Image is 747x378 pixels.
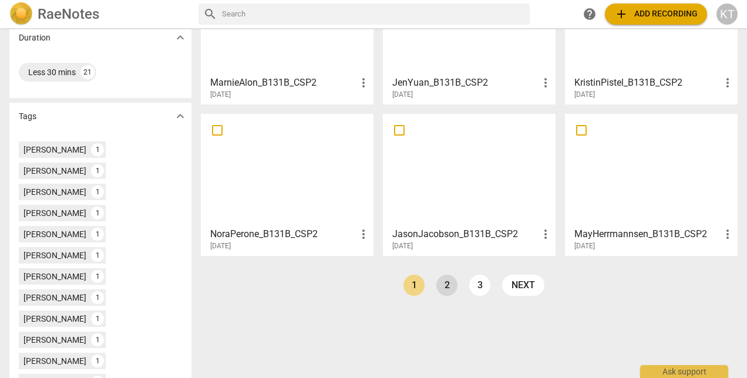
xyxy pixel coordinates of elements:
[356,227,371,241] span: more_vert
[23,228,86,240] div: [PERSON_NAME]
[80,65,95,79] div: 21
[583,7,597,21] span: help
[716,4,738,25] button: KT
[392,227,539,241] h3: JasonJacobson_B131B_CSP2
[91,185,104,198] div: 1
[469,275,490,296] a: Page 3
[392,76,539,90] h3: JenYuan_B131B_CSP2
[171,107,189,125] button: Show more
[19,110,36,123] p: Tags
[605,4,707,25] button: Upload
[28,66,76,78] div: Less 30 mins
[91,249,104,262] div: 1
[574,76,721,90] h3: KristinPistel_B131B_CSP2
[23,313,86,325] div: [PERSON_NAME]
[205,118,369,251] a: NoraPerone_B131B_CSP2[DATE]
[569,118,733,251] a: MayHerrmannsen_B131B_CSP2[DATE]
[23,292,86,303] div: [PERSON_NAME]
[91,291,104,304] div: 1
[23,271,86,282] div: [PERSON_NAME]
[38,6,99,22] h2: RaeNotes
[23,144,86,156] div: [PERSON_NAME]
[23,355,86,367] div: [PERSON_NAME]
[91,355,104,367] div: 1
[91,164,104,177] div: 1
[574,90,595,100] span: [DATE]
[171,29,189,46] button: Show more
[210,76,356,90] h3: MarnieAlon_B131B_CSP2
[23,165,86,177] div: [PERSON_NAME]
[91,207,104,220] div: 1
[539,227,553,241] span: more_vert
[614,7,628,21] span: add
[9,2,33,26] img: Logo
[173,31,187,45] span: expand_more
[574,227,721,241] h3: MayHerrmannsen_B131B_CSP2
[356,76,371,90] span: more_vert
[640,365,728,378] div: Ask support
[23,334,86,346] div: [PERSON_NAME]
[23,249,86,261] div: [PERSON_NAME]
[222,5,525,23] input: Search
[91,312,104,325] div: 1
[403,275,425,296] a: Page 1 is your current page
[91,143,104,156] div: 1
[579,4,600,25] a: Help
[614,7,698,21] span: Add recording
[721,227,735,241] span: more_vert
[173,109,187,123] span: expand_more
[387,118,551,251] a: JasonJacobson_B131B_CSP2[DATE]
[392,90,413,100] span: [DATE]
[19,32,51,44] p: Duration
[203,7,217,21] span: search
[91,228,104,241] div: 1
[23,186,86,198] div: [PERSON_NAME]
[210,241,231,251] span: [DATE]
[392,241,413,251] span: [DATE]
[9,2,189,26] a: LogoRaeNotes
[539,76,553,90] span: more_vert
[23,207,86,219] div: [PERSON_NAME]
[91,333,104,346] div: 1
[502,275,544,296] a: next
[210,90,231,100] span: [DATE]
[210,227,356,241] h3: NoraPerone_B131B_CSP2
[436,275,457,296] a: Page 2
[91,270,104,283] div: 1
[721,76,735,90] span: more_vert
[574,241,595,251] span: [DATE]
